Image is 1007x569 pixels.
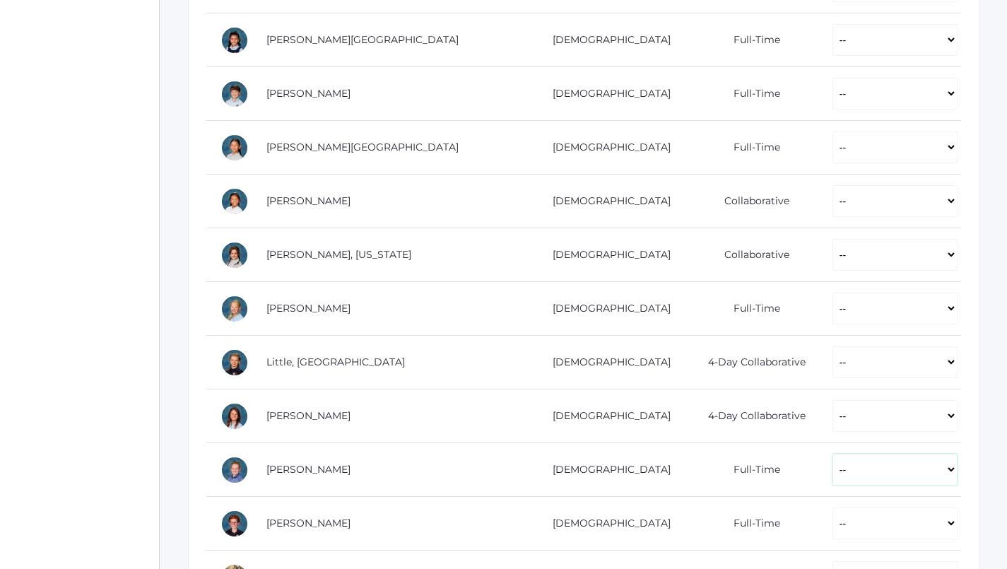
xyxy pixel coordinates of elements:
[220,26,249,54] div: Victoria Harutyunyan
[266,87,351,100] a: [PERSON_NAME]
[529,175,685,228] td: [DEMOGRAPHIC_DATA]
[685,121,818,175] td: Full-Time
[220,456,249,484] div: Dylan Sandeman
[266,356,405,368] a: Little, [GEOGRAPHIC_DATA]
[266,141,459,153] a: [PERSON_NAME][GEOGRAPHIC_DATA]
[529,497,685,551] td: [DEMOGRAPHIC_DATA]
[685,13,818,67] td: Full-Time
[266,409,351,422] a: [PERSON_NAME]
[529,282,685,336] td: [DEMOGRAPHIC_DATA]
[529,443,685,497] td: [DEMOGRAPHIC_DATA]
[685,67,818,121] td: Full-Time
[220,241,249,269] div: Georgia Lee
[685,336,818,389] td: 4-Day Collaborative
[529,228,685,282] td: [DEMOGRAPHIC_DATA]
[685,389,818,443] td: 4-Day Collaborative
[529,67,685,121] td: [DEMOGRAPHIC_DATA]
[266,302,351,315] a: [PERSON_NAME]
[220,402,249,430] div: Maggie Oram
[220,348,249,377] div: Savannah Little
[685,443,818,497] td: Full-Time
[266,248,411,261] a: [PERSON_NAME], [US_STATE]
[529,389,685,443] td: [DEMOGRAPHIC_DATA]
[266,463,351,476] a: [PERSON_NAME]
[220,510,249,538] div: Theodore Trumpower
[529,336,685,389] td: [DEMOGRAPHIC_DATA]
[220,134,249,162] div: Sofia La Rosa
[685,282,818,336] td: Full-Time
[220,295,249,323] div: Chloe Lewis
[266,517,351,529] a: [PERSON_NAME]
[266,33,459,46] a: [PERSON_NAME][GEOGRAPHIC_DATA]
[220,187,249,216] div: Lila Lau
[529,13,685,67] td: [DEMOGRAPHIC_DATA]
[685,175,818,228] td: Collaborative
[685,228,818,282] td: Collaborative
[266,194,351,207] a: [PERSON_NAME]
[685,497,818,551] td: Full-Time
[220,80,249,108] div: William Hibbard
[529,121,685,175] td: [DEMOGRAPHIC_DATA]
